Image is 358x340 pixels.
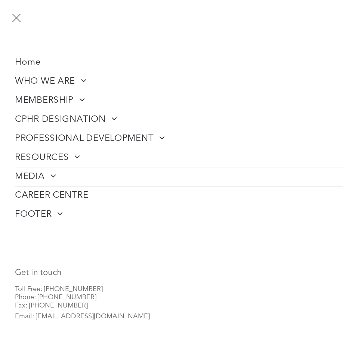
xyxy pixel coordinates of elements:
[15,91,343,110] a: MEMBERSHIP
[15,57,41,68] span: Home
[15,148,343,167] a: RESOURCES
[15,302,88,309] span: Fax: [PHONE_NUMBER]
[15,286,103,293] span: Toll Free: [PHONE_NUMBER]
[15,294,96,301] span: Phone: [PHONE_NUMBER]
[15,129,343,148] a: PROFESSIONAL DEVELOPMENT
[7,8,26,28] button: menu
[15,167,343,186] a: MEDIA
[15,313,150,320] span: Email: [EMAIL_ADDRESS][DOMAIN_NAME]
[15,186,343,205] a: CAREER CENTRE
[15,53,343,72] a: Home
[15,110,343,129] a: CPHR DESIGNATION
[15,72,343,91] a: WHO WE ARE
[15,269,62,277] font: Get in touch
[15,205,343,224] a: FOOTER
